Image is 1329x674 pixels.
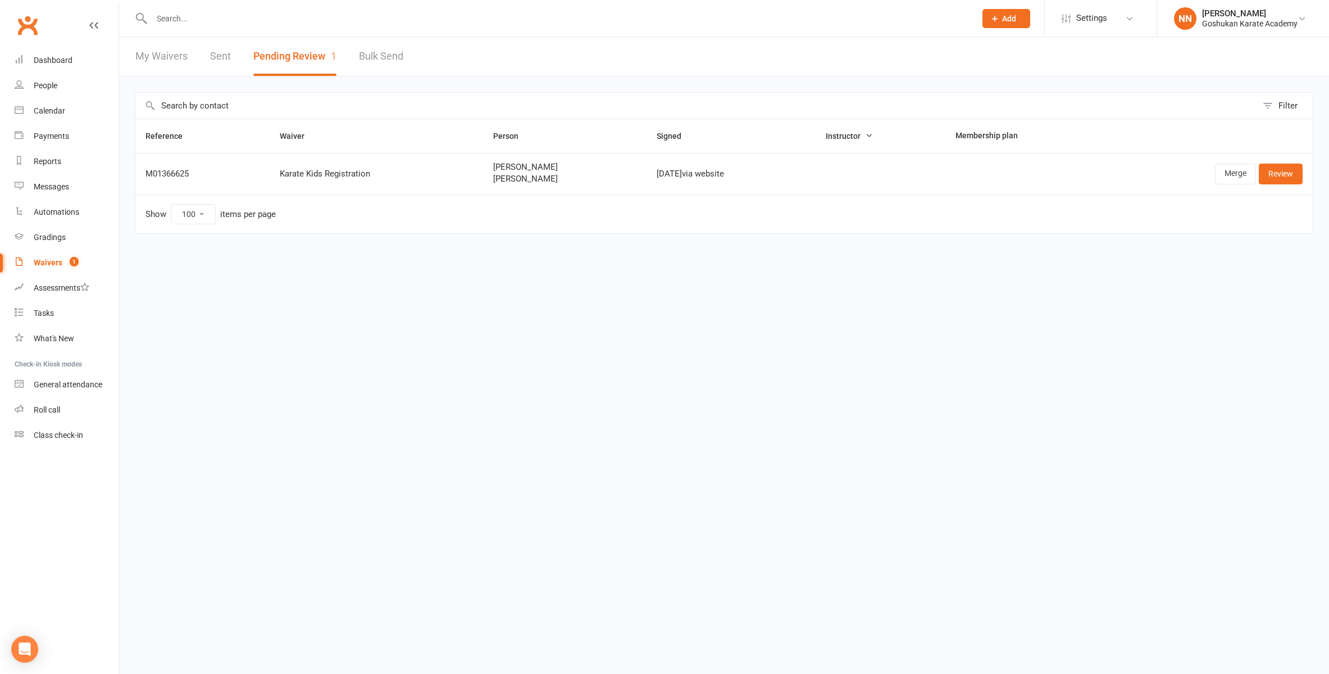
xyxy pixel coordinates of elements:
div: Reports [34,157,61,166]
button: Filter [1257,93,1313,119]
div: Tasks [34,309,54,318]
div: Calendar [34,106,65,115]
button: Add [982,9,1030,28]
div: [DATE] via website [657,169,805,179]
span: Add [1002,14,1016,23]
span: Waiver [280,132,317,141]
a: Clubworx [13,11,42,39]
div: Class check-in [34,431,83,440]
a: Bulk Send [359,37,403,76]
div: Assessments [34,283,89,292]
div: Roll call [34,405,60,414]
a: Waivers 1 [15,250,119,275]
div: Automations [34,207,79,216]
div: Dashboard [34,56,72,65]
button: Person [493,129,531,143]
div: People [34,81,57,90]
a: Dashboard [15,48,119,73]
span: 1 [331,50,336,62]
span: Instructor [826,132,873,141]
a: What's New [15,326,119,351]
a: Tasks [15,301,119,326]
span: [PERSON_NAME] [493,174,636,184]
a: Class kiosk mode [15,423,119,448]
button: Signed [657,129,694,143]
button: Pending Review1 [253,37,336,76]
span: [PERSON_NAME] [493,162,636,172]
th: Membership plan [945,119,1104,153]
span: Reference [145,132,195,141]
div: M01366625 [145,169,260,179]
a: Roll call [15,397,119,423]
span: Settings [1076,6,1107,31]
a: Reports [15,149,119,174]
div: NN [1174,7,1196,30]
span: Person [493,132,531,141]
a: My Waivers [135,37,188,76]
div: Messages [34,182,69,191]
button: Waiver [280,129,317,143]
a: Messages [15,174,119,200]
a: General attendance kiosk mode [15,372,119,397]
div: Show [145,204,276,224]
a: Merge [1215,164,1256,184]
a: Payments [15,124,119,149]
div: Karate Kids Registration [280,169,473,179]
a: Automations [15,200,119,225]
div: Gradings [34,233,66,242]
a: Assessments [15,275,119,301]
div: General attendance [34,380,102,389]
button: Instructor [826,129,873,143]
span: Signed [657,132,694,141]
div: What's New [34,334,74,343]
a: Gradings [15,225,119,250]
input: Search... [148,11,968,26]
input: Search by contact [135,93,1257,119]
a: Sent [210,37,231,76]
div: Filter [1278,99,1298,112]
span: 1 [70,257,79,266]
button: Reference [145,129,195,143]
div: Waivers [34,258,62,267]
div: Payments [34,132,69,141]
div: [PERSON_NAME] [1202,8,1298,19]
div: items per page [220,210,276,219]
div: Open Intercom Messenger [11,636,38,663]
a: Review [1259,164,1303,184]
div: Goshukan Karate Academy [1202,19,1298,29]
a: People [15,73,119,98]
a: Calendar [15,98,119,124]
